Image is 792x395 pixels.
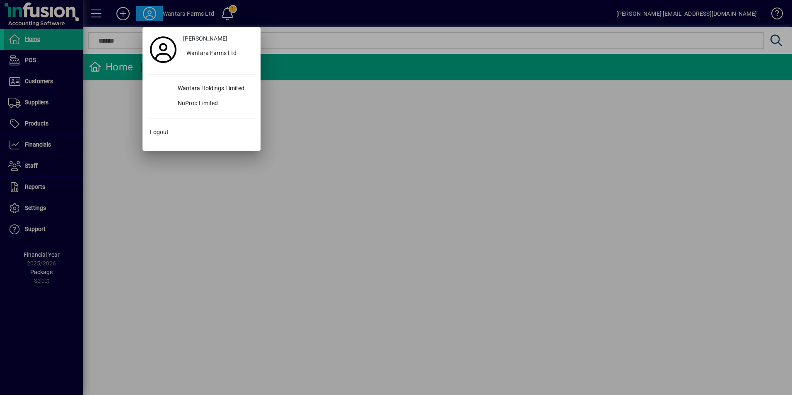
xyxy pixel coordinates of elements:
a: Profile [147,42,180,57]
button: Wantara Holdings Limited [147,82,256,96]
div: NuProp Limited [171,96,256,111]
div: Wantara Holdings Limited [171,82,256,96]
span: [PERSON_NAME] [183,34,227,43]
button: Wantara Farms Ltd [180,46,256,61]
a: [PERSON_NAME] [180,31,256,46]
span: Logout [150,128,169,137]
button: Logout [147,125,256,140]
button: NuProp Limited [147,96,256,111]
